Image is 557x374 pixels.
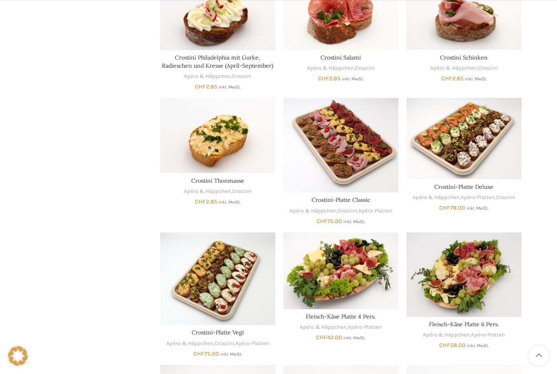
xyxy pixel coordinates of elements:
a: Apéro & Häppchen [166,340,213,347]
span: CHF [316,334,327,341]
bdi: 2.85 [195,83,217,90]
a: Crostini Salami [320,54,361,61]
a: Fleisch-Käse Platte 4 Pers. [306,313,376,320]
small: inkl. MwSt. [220,352,242,357]
a: Crostini-Platte Deluxe [434,183,493,190]
a: Crostini Thonmasse [191,177,244,184]
span: CHF [318,75,329,82]
small: inkl. MwSt. [343,335,365,341]
div: , , [407,194,522,201]
a: Fleisch-Käse Platte 4 Pers. [283,232,398,309]
small: inkl. MwSt. [465,76,487,82]
div: , [407,64,522,72]
div: , [160,188,275,195]
a: Crostini-Platte Deluxe [407,98,522,179]
bdi: 78.00 [439,204,465,211]
span: CHF [193,350,204,357]
bdi: 75.00 [193,350,219,357]
div: , [283,64,398,72]
a: Apéro & Häppchen [307,64,354,72]
a: Crostini [496,194,515,201]
a: Crostini-Platte Vegi [192,329,244,336]
a: Apéro & Häppchen [290,207,336,215]
div: , [283,323,398,331]
a: Crostini [355,64,375,72]
a: Apéro & Häppchen [413,194,460,201]
a: Apéro & Häppchen [300,323,347,331]
span: CHF [195,83,206,90]
a: Apéro & Häppchen [184,188,231,195]
span: CHF [439,204,450,211]
bdi: 2.85 [441,75,464,82]
span: CHF [316,218,327,225]
small: inkl. MwSt. [342,76,364,82]
a: Apéro & Häppchen [423,331,470,339]
small: inkl. MwSt. [467,343,489,348]
a: Crostini Philadelphia mit Gurke, Radieschen und Kresse (April-September) [162,54,273,69]
span: CHF [195,198,206,205]
a: Apéro & Häppchen [184,73,231,80]
a: Crostini-Platte Classic [312,196,370,204]
a: Crostini [478,64,498,72]
a: Scroll to top button [528,345,549,366]
a: Crostini Schinken [440,54,488,61]
small: inkl. MwSt. [466,206,488,211]
a: Crostini [214,340,234,347]
bdi: 42.00 [316,334,342,341]
a: Apéro-Platten [348,323,382,331]
bdi: 75.00 [316,218,342,225]
a: Crostini [232,73,252,80]
a: Apéro & Häppchen [430,64,477,72]
bdi: 2.85 [195,198,217,205]
div: , [160,73,275,80]
div: , [407,331,522,339]
a: Apéro-Platten [358,207,392,215]
a: Crostini Thonmasse [160,98,275,173]
a: Apéro-Platten [471,331,505,339]
div: , , [283,207,398,215]
bdi: 2.85 [318,75,340,82]
a: Apéro-Platten [235,340,269,347]
span: CHF [441,75,452,82]
div: , , [160,340,275,347]
small: inkl. MwSt. [219,199,241,205]
small: inkl. MwSt. [219,84,241,90]
span: CHF [439,342,450,349]
a: Crostini-Platte Classic [283,98,398,193]
a: Crostini [338,207,357,215]
a: Crostini [232,188,252,195]
a: Fleisch-Käse Platte 6 Pers. [407,232,522,317]
bdi: 58.00 [439,342,466,349]
small: inkl. MwSt. [343,219,365,224]
a: Fleisch-Käse Platte 6 Pers. [429,321,499,328]
a: Apéro-Platten [461,194,495,201]
a: Crostini-Platte Vegi [160,232,275,325]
